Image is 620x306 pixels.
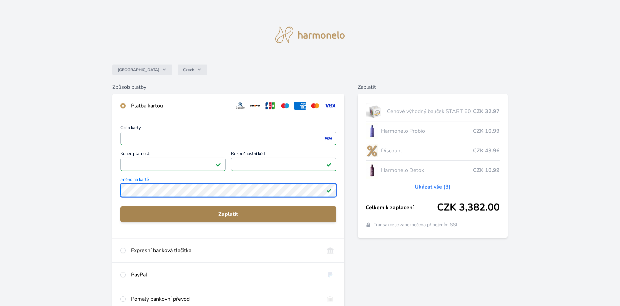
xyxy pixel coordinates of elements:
span: Discount [381,147,471,155]
span: Czech [183,67,194,73]
img: Platné pole [216,162,221,167]
a: Ukázat vše (3) [415,183,451,191]
img: visa [324,135,333,141]
div: Platba kartou [131,102,229,110]
div: Expresní banková tlačítka [131,246,319,254]
input: Jméno na kartěPlatné pole [120,184,336,197]
span: Zaplatit [126,210,331,218]
iframe: Iframe pro číslo karty [123,134,333,143]
img: discount-lo.png [366,142,378,159]
span: Celkem k zaplacení [366,204,437,212]
iframe: Iframe pro datum vypršení platnosti [123,160,223,169]
img: onlineBanking_CZ.svg [324,246,336,254]
span: CZK 3,382.00 [437,202,500,214]
img: DETOX_se_stinem_x-lo.jpg [366,162,378,179]
span: Transakce je zabezpečena připojením SSL [374,222,459,228]
h6: Způsob platby [112,83,344,91]
img: start.jpg [366,103,385,120]
span: Konec platnosti [120,152,226,158]
span: Cenově výhodný balíček START 60 [387,107,473,115]
img: jcb.svg [264,102,276,110]
img: Platné pole [326,188,332,193]
img: Platné pole [326,162,332,167]
iframe: Iframe pro bezpečnostní kód [234,160,333,169]
span: Jméno na kartě [120,178,336,184]
img: maestro.svg [279,102,291,110]
span: Harmonelo Detox [381,166,473,174]
img: bankTransfer_IBAN.svg [324,295,336,303]
img: amex.svg [294,102,306,110]
button: Zaplatit [120,206,336,222]
button: Czech [178,65,207,75]
span: [GEOGRAPHIC_DATA] [118,67,159,73]
img: visa.svg [324,102,336,110]
span: CZK 32.97 [473,107,500,115]
span: Bezpečnostní kód [231,152,336,158]
span: CZK 10.99 [473,127,500,135]
span: -CZK 43.96 [471,147,500,155]
h6: Zaplatit [358,83,508,91]
button: [GEOGRAPHIC_DATA] [112,65,172,75]
img: mc.svg [309,102,321,110]
span: Harmonelo Probio [381,127,473,135]
img: discover.svg [249,102,261,110]
div: Pomalý bankovní převod [131,295,319,303]
span: Číslo karty [120,126,336,132]
img: logo.svg [275,27,345,43]
img: CLEAN_PROBIO_se_stinem_x-lo.jpg [366,123,378,139]
div: PayPal [131,271,319,279]
img: paypal.svg [324,271,336,279]
img: diners.svg [234,102,246,110]
span: CZK 10.99 [473,166,500,174]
